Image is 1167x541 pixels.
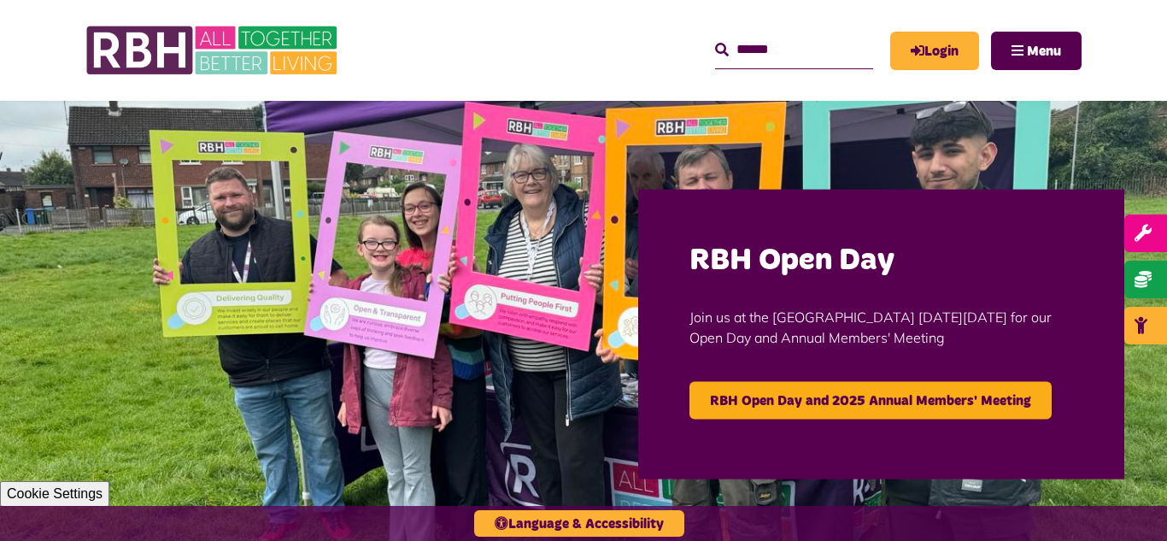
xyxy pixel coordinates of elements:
h2: RBH Open Day [689,240,1073,280]
button: Navigation [991,32,1082,70]
a: RBH Open Day and 2025 Annual Members' Meeting [689,381,1052,419]
p: Join us at the [GEOGRAPHIC_DATA] [DATE][DATE] for our Open Day and Annual Members' Meeting [689,280,1073,373]
button: Language & Accessibility [474,510,684,537]
span: Menu [1027,44,1061,58]
a: MyRBH [890,32,979,70]
img: RBH [85,17,342,84]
